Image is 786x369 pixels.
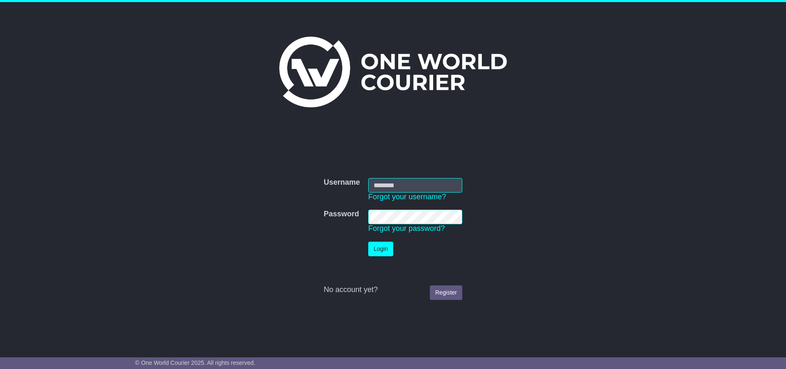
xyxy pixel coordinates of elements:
span: © One World Courier 2025. All rights reserved. [135,359,255,366]
label: Password [324,210,359,219]
label: Username [324,178,360,187]
img: One World [279,37,506,107]
a: Forgot your password? [368,224,445,233]
a: Forgot your username? [368,193,446,201]
div: No account yet? [324,285,462,295]
a: Register [430,285,462,300]
button: Login [368,242,393,256]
